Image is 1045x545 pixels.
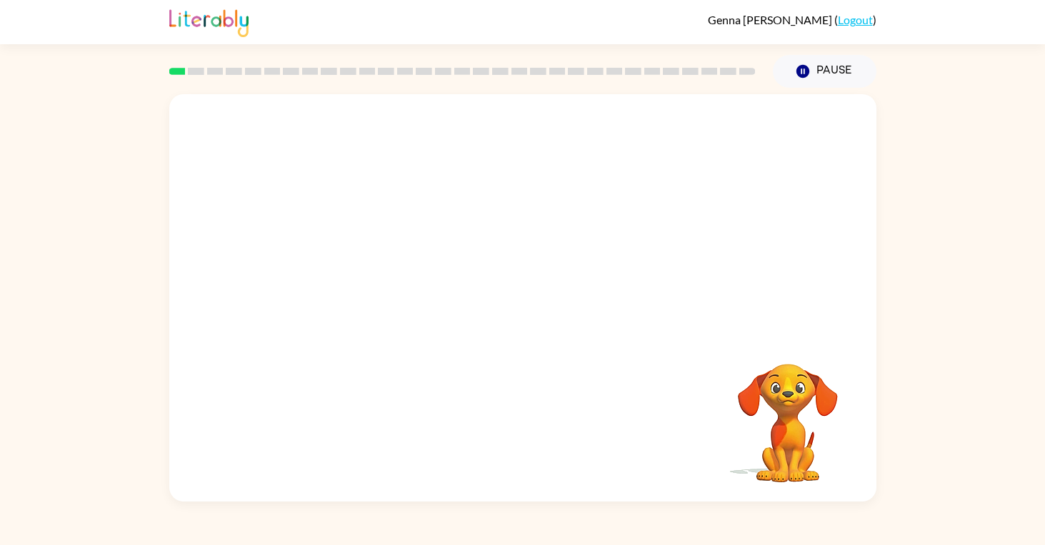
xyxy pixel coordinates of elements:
video: Your browser must support playing .mp4 files to use Literably. Please try using another browser. [716,342,859,484]
div: ( ) [708,13,876,26]
img: Literably [169,6,249,37]
button: Pause [773,55,876,88]
span: Genna [PERSON_NAME] [708,13,834,26]
a: Logout [838,13,873,26]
